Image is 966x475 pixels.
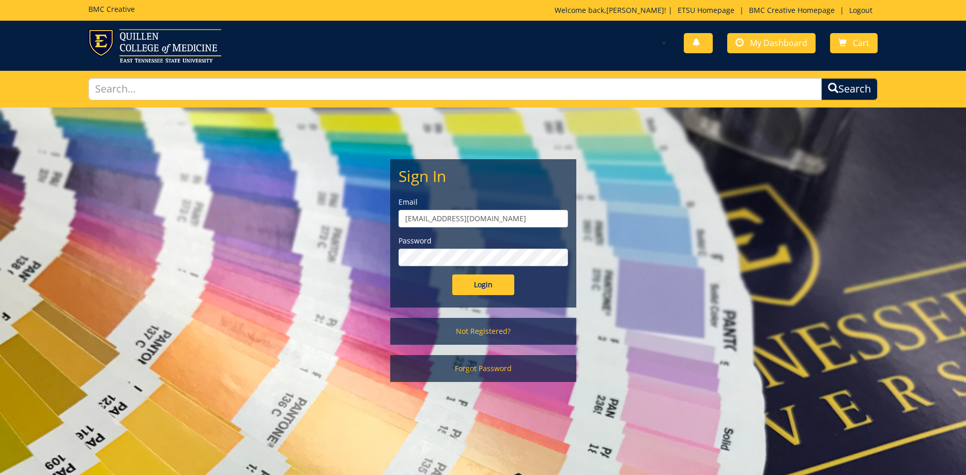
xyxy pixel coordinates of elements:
[821,78,878,100] button: Search
[398,197,568,207] label: Email
[398,236,568,246] label: Password
[672,5,740,15] a: ETSU Homepage
[606,5,664,15] a: [PERSON_NAME]
[452,274,514,295] input: Login
[390,355,576,382] a: Forgot Password
[390,318,576,345] a: Not Registered?
[555,5,878,16] p: Welcome back, ! | | |
[727,33,816,53] a: My Dashboard
[844,5,878,15] a: Logout
[88,5,135,13] h5: BMC Creative
[830,33,878,53] a: Cart
[88,29,221,63] img: ETSU logo
[853,37,869,49] span: Cart
[744,5,840,15] a: BMC Creative Homepage
[750,37,807,49] span: My Dashboard
[88,78,822,100] input: Search...
[398,167,568,185] h2: Sign In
